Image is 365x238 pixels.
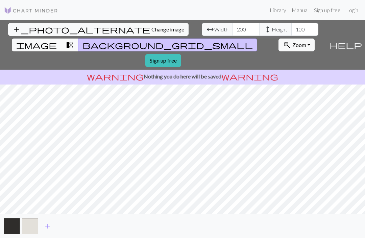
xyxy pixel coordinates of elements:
span: add_photo_alternate [13,25,150,34]
button: Add color [39,220,56,233]
button: Zoom [278,39,315,51]
a: Library [267,3,289,17]
a: Login [343,3,361,17]
span: background_grid_small [82,40,253,50]
span: help [330,40,362,50]
span: Zoom [292,42,306,48]
span: transition_fade [66,40,74,50]
button: Change image [8,23,189,36]
p: Nothing you do here will be saved [3,72,362,80]
span: height [264,25,272,34]
span: Height [272,25,287,33]
img: Logo [4,6,58,15]
span: warning [221,72,278,81]
span: Width [214,25,228,33]
span: Change image [151,26,184,32]
span: add [44,221,52,231]
span: warning [87,72,144,81]
span: arrow_range [206,25,214,34]
span: zoom_in [283,40,291,50]
span: image [16,40,57,50]
a: Manual [289,3,311,17]
a: Sign up free [311,3,343,17]
a: Sign up free [145,54,181,67]
button: Help [326,20,365,70]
